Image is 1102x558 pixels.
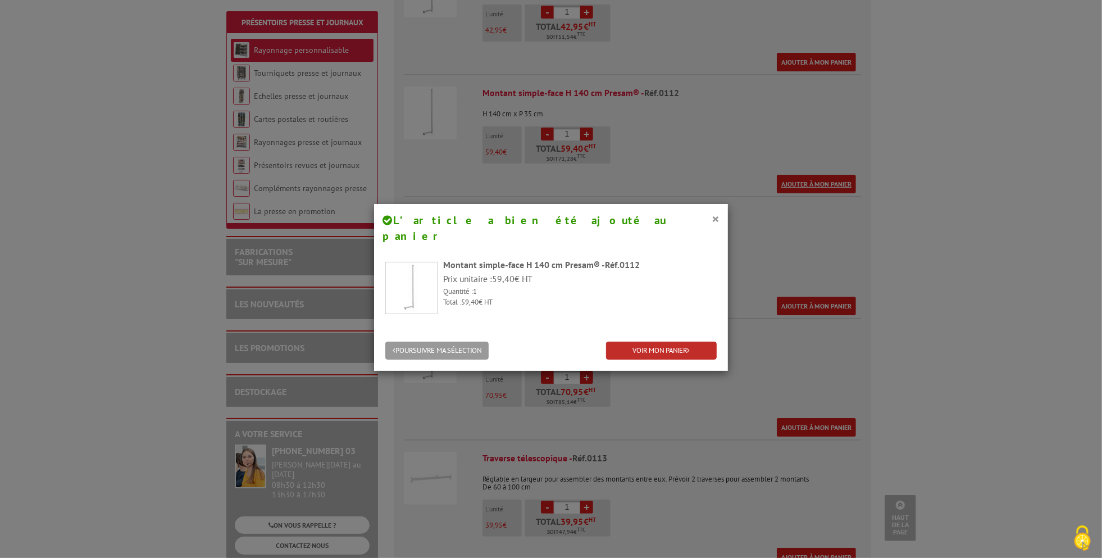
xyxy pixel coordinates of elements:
[443,258,717,271] div: Montant simple-face H 140 cm Presam® -
[492,273,514,284] span: 59,40
[443,273,717,285] p: Prix unitaire : € HT
[382,212,720,244] h4: L’article a bien été ajouté au panier
[385,342,489,360] button: POURSUIVRE MA SÉLECTION
[1063,520,1102,558] button: Cookies (fenêtre modale)
[443,287,717,297] p: Quantité :
[712,211,720,226] button: ×
[461,297,479,307] span: 59,40
[606,342,717,360] a: VOIR MON PANIER
[1068,524,1096,552] img: Cookies (fenêtre modale)
[605,259,640,270] span: Réf.0112
[443,297,717,308] p: Total : € HT
[473,287,477,296] span: 1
